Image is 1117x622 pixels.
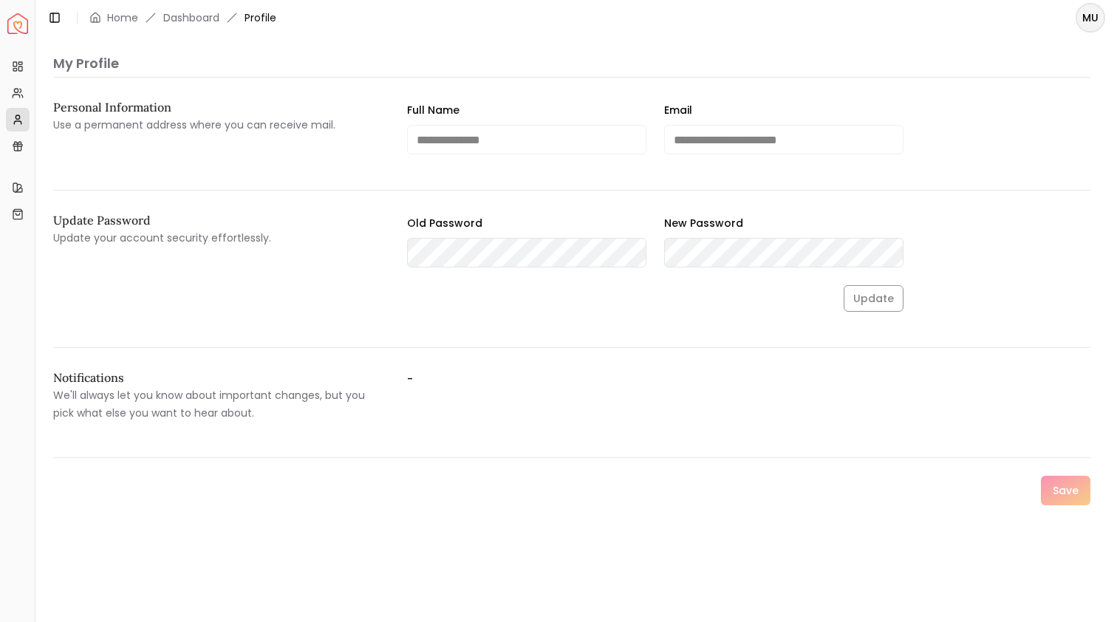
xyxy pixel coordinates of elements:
[7,13,28,34] a: Spacejoy
[53,386,383,422] p: We'll always let you know about important changes, but you pick what else you want to hear about.
[53,53,1090,74] p: My Profile
[407,103,460,117] label: Full Name
[53,372,383,383] h2: Notifications
[7,13,28,34] img: Spacejoy Logo
[89,10,276,25] nav: breadcrumb
[53,116,383,134] p: Use a permanent address where you can receive mail.
[407,372,737,422] label: -
[664,216,743,230] label: New Password
[1076,3,1105,33] button: MU
[163,10,219,25] a: Dashboard
[1077,4,1104,31] span: MU
[53,214,383,226] h2: Update Password
[53,229,383,247] p: Update your account security effortlessly.
[53,101,383,113] h2: Personal Information
[664,103,692,117] label: Email
[245,10,276,25] span: Profile
[407,216,482,230] label: Old Password
[107,10,138,25] a: Home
